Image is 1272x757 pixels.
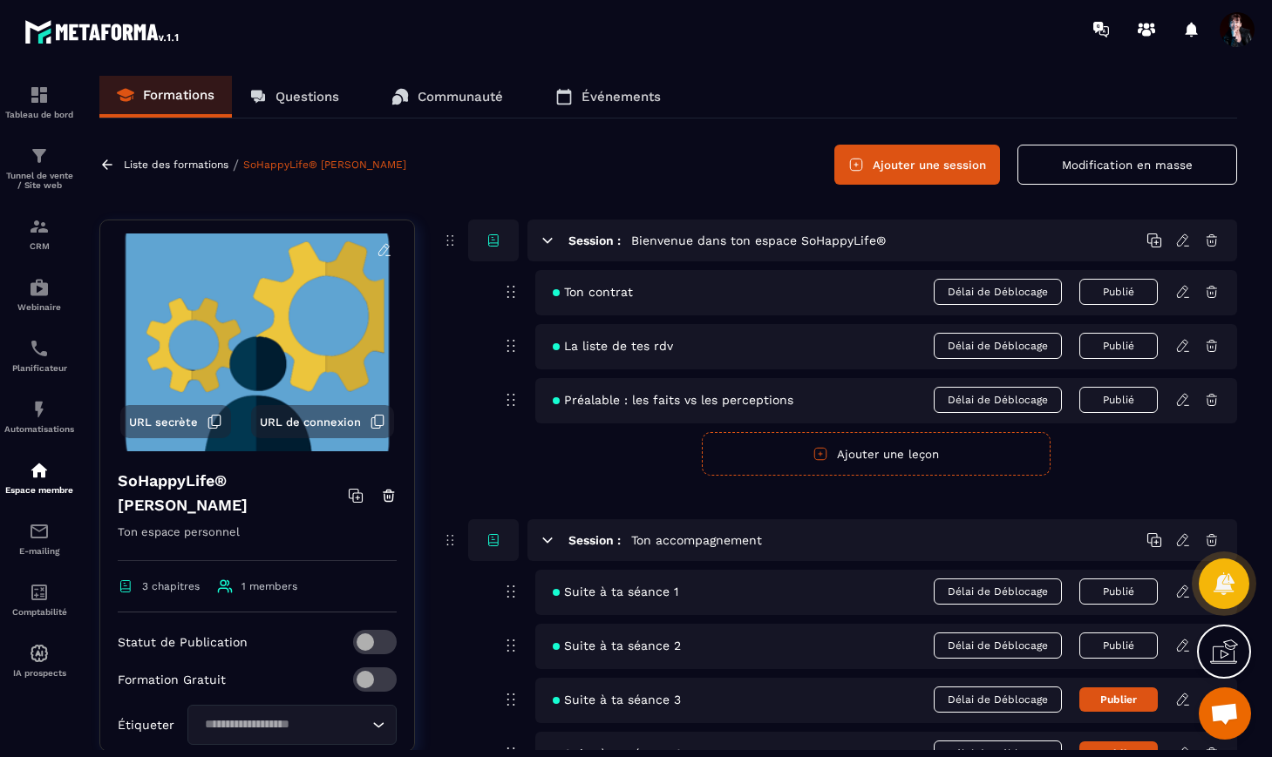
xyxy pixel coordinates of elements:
[934,333,1062,359] span: Délai de Déblocage
[553,639,681,652] span: Suite à ta séance 2
[4,508,74,569] a: emailemailE-mailing
[118,469,348,517] h4: SoHappyLife® [PERSON_NAME]
[24,16,181,47] img: logo
[4,203,74,264] a: formationformationCRM
[29,643,50,664] img: automations
[260,416,361,429] span: URL de connexion
[1017,145,1237,185] button: Modification en masse
[29,277,50,298] img: automations
[243,159,406,171] a: SoHappyLife® [PERSON_NAME]
[568,533,621,547] h6: Session :
[29,521,50,542] img: email
[4,424,74,434] p: Automatisations
[113,233,401,451] img: background
[553,285,633,299] span: Ton contrat
[199,715,368,734] input: Search for option
[834,145,1000,185] button: Ajouter une session
[1079,632,1158,659] button: Publié
[4,325,74,386] a: schedulerschedulerPlanificateur
[4,302,74,312] p: Webinaire
[4,386,74,447] a: automationsautomationsAutomatisations
[538,76,678,118] a: Événements
[4,71,74,132] a: formationformationTableau de bord
[1079,387,1158,413] button: Publié
[4,171,74,190] p: Tunnel de vente / Site web
[1079,578,1158,605] button: Publié
[934,387,1062,413] span: Délai de Déblocage
[4,363,74,373] p: Planificateur
[29,399,50,420] img: automations
[4,241,74,251] p: CRM
[4,607,74,617] p: Comptabilité
[4,546,74,556] p: E-mailing
[582,89,661,105] p: Événements
[233,157,239,173] span: /
[118,635,248,649] p: Statut de Publication
[4,447,74,508] a: automationsautomationsEspace membre
[4,110,74,119] p: Tableau de bord
[553,339,673,353] span: La liste de tes rdv
[934,632,1062,659] span: Délai de Déblocage
[1079,279,1158,305] button: Publié
[1079,687,1158,712] button: Publier
[275,89,339,105] p: Questions
[99,76,232,118] a: Formations
[418,89,503,105] p: Communauté
[553,585,678,598] span: Suite à ta séance 1
[29,216,50,237] img: formation
[374,76,520,118] a: Communauté
[142,580,200,592] span: 3 chapitres
[553,693,681,706] span: Suite à ta séance 3
[251,405,394,438] button: URL de connexion
[4,485,74,495] p: Espace membre
[29,582,50,603] img: accountant
[553,393,793,407] span: Préalable : les faits vs les perceptions
[143,87,214,103] p: Formations
[29,460,50,481] img: automations
[29,84,50,105] img: formation
[4,569,74,630] a: accountantaccountantComptabilité
[4,668,74,678] p: IA prospects
[118,718,174,732] p: Étiqueter
[118,673,226,686] p: Formation Gratuit
[241,580,297,592] span: 1 members
[4,264,74,325] a: automationsautomationsWebinaire
[232,76,357,118] a: Questions
[120,405,231,438] button: URL secrète
[124,159,228,171] a: Liste des formations
[934,279,1062,305] span: Délai de Déblocage
[934,578,1062,605] span: Délai de Déblocage
[4,132,74,203] a: formationformationTunnel de vente / Site web
[129,416,198,429] span: URL secrète
[1079,333,1158,359] button: Publié
[702,432,1051,476] button: Ajouter une leçon
[29,145,50,166] img: formation
[1199,687,1251,740] a: Ouvrir le chat
[631,232,886,249] h5: Bienvenue dans ton espace SoHappyLife®
[118,522,397,561] p: Ton espace personnel
[187,705,397,745] div: Search for option
[934,686,1062,713] span: Délai de Déblocage
[631,531,762,549] h5: Ton accompagnement
[29,338,50,359] img: scheduler
[568,233,621,247] h6: Session :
